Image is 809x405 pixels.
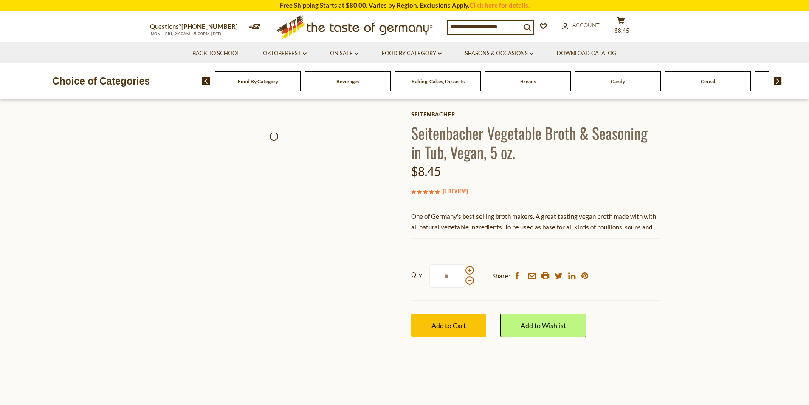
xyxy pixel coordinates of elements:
a: Click here for details. [469,1,530,9]
input: Qty: [429,264,464,288]
a: Seitenbacher [411,111,660,118]
a: On Sale [330,49,358,58]
img: next arrow [774,77,782,85]
span: $8.45 [615,27,629,34]
span: $8.45 [411,164,441,178]
p: Questions? [150,21,244,32]
strong: Qty: [411,269,424,280]
span: Account [572,22,600,28]
a: Candy [611,78,625,85]
a: Food By Category [382,49,442,58]
a: Food By Category [238,78,278,85]
span: Share: [492,271,510,281]
a: Add to Wishlist [500,314,586,337]
span: Add to Cart [431,321,466,329]
a: Seasons & Occasions [465,49,533,58]
a: Cereal [701,78,715,85]
a: Account [562,21,600,30]
button: Add to Cart [411,314,486,337]
span: ( ) [443,187,468,195]
a: Oktoberfest [263,49,307,58]
a: [PHONE_NUMBER] [181,23,238,30]
a: Baking, Cakes, Desserts [412,78,465,85]
a: Back to School [192,49,240,58]
button: $8.45 [609,17,634,38]
a: Breads [520,78,536,85]
span: MON - FRI, 9:00AM - 5:00PM (EST) [150,31,222,36]
a: Beverages [336,78,359,85]
a: 1 Review [444,187,466,196]
p: One of Germany's best selling broth makers. A great tasting vegan broth made with with all natura... [411,211,660,232]
a: Download Catalog [557,49,616,58]
img: previous arrow [202,77,210,85]
h1: Seitenbacher Vegetable Broth & Seasoning in Tub, Vegan, 5 oz. [411,123,660,161]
